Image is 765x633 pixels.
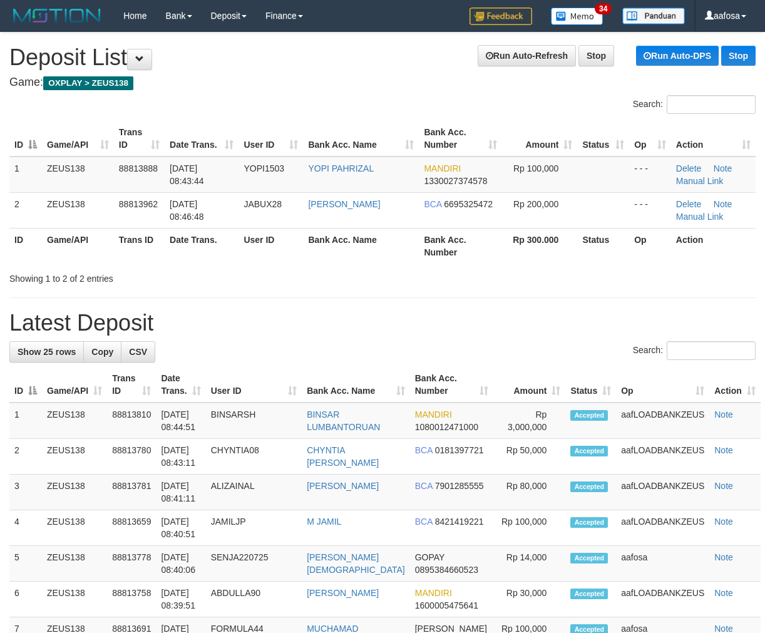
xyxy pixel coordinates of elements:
[244,163,284,173] span: YOPI1503
[9,546,42,582] td: 5
[714,199,732,209] a: Note
[478,45,576,66] a: Run Auto-Refresh
[493,546,566,582] td: Rp 14,000
[570,517,608,528] span: Accepted
[435,481,484,491] span: Copy 7901285555 to clipboard
[570,553,608,564] span: Accepted
[667,95,756,114] input: Search:
[714,481,733,491] a: Note
[206,475,302,510] td: ALIZAINAL
[493,475,566,510] td: Rp 80,000
[435,445,484,455] span: Copy 0181397721 to clipboard
[671,121,756,157] th: Action: activate to sort column ascending
[616,367,709,403] th: Op: activate to sort column ascending
[107,439,156,475] td: 88813780
[9,475,42,510] td: 3
[570,410,608,421] span: Accepted
[170,199,204,222] span: [DATE] 08:46:48
[9,311,756,336] h1: Latest Deposit
[244,199,282,209] span: JABUX28
[410,367,493,403] th: Bank Acc. Number: activate to sort column ascending
[714,409,733,419] a: Note
[206,439,302,475] td: CHYNTIA08
[721,46,756,66] a: Stop
[9,45,756,70] h1: Deposit List
[493,582,566,617] td: Rp 30,000
[633,95,756,114] label: Search:
[156,582,205,617] td: [DATE] 08:39:51
[42,403,107,439] td: ZEUS138
[9,121,42,157] th: ID: activate to sort column descending
[424,199,441,209] span: BCA
[302,367,410,403] th: Bank Acc. Name: activate to sort column ascending
[114,121,165,157] th: Trans ID: activate to sort column ascending
[577,228,629,264] th: Status
[107,367,156,403] th: Trans ID: activate to sort column ascending
[156,546,205,582] td: [DATE] 08:40:06
[9,367,42,403] th: ID: activate to sort column descending
[9,267,309,285] div: Showing 1 to 2 of 2 entries
[107,403,156,439] td: 88813810
[616,439,709,475] td: aafLOADBANKZEUS
[9,6,105,25] img: MOTION_logo.png
[633,341,756,360] label: Search:
[83,341,121,363] a: Copy
[629,228,671,264] th: Op
[415,481,433,491] span: BCA
[43,76,133,90] span: OXPLAY > ZEUS138
[107,510,156,546] td: 88813659
[307,552,405,575] a: [PERSON_NAME][DEMOGRAPHIC_DATA]
[444,199,493,209] span: Copy 6695325472 to clipboard
[415,565,478,575] span: Copy 0895384660523 to clipboard
[307,517,341,527] a: M JAMIL
[595,3,612,14] span: 34
[435,517,484,527] span: Copy 8421419221 to clipboard
[9,192,42,228] td: 2
[714,552,733,562] a: Note
[616,475,709,510] td: aafLOADBANKZEUS
[42,582,107,617] td: ZEUS138
[676,163,701,173] a: Delete
[629,121,671,157] th: Op: activate to sort column ascending
[714,163,732,173] a: Note
[415,409,452,419] span: MANDIRI
[676,199,701,209] a: Delete
[107,475,156,510] td: 88813781
[714,445,733,455] a: Note
[307,481,379,491] a: [PERSON_NAME]
[9,157,42,193] td: 1
[415,552,444,562] span: GOPAY
[156,510,205,546] td: [DATE] 08:40:51
[303,228,419,264] th: Bank Acc. Name
[308,199,380,209] a: [PERSON_NAME]
[239,121,303,157] th: User ID: activate to sort column ascending
[415,445,433,455] span: BCA
[129,347,147,357] span: CSV
[629,192,671,228] td: - - -
[308,163,374,173] a: YOPI PAHRIZAL
[239,228,303,264] th: User ID
[616,546,709,582] td: aafosa
[415,600,478,610] span: Copy 1600005475641 to clipboard
[676,176,724,186] a: Manual Link
[9,228,42,264] th: ID
[119,163,158,173] span: 88813888
[91,347,113,357] span: Copy
[119,199,158,209] span: 88813962
[165,121,239,157] th: Date Trans.: activate to sort column ascending
[709,367,761,403] th: Action: activate to sort column ascending
[493,367,566,403] th: Amount: activate to sort column ascending
[18,347,76,357] span: Show 25 rows
[42,546,107,582] td: ZEUS138
[565,367,616,403] th: Status: activate to sort column ascending
[121,341,155,363] a: CSV
[42,367,107,403] th: Game/API: activate to sort column ascending
[577,121,629,157] th: Status: activate to sort column ascending
[307,445,379,468] a: CHYNTIA [PERSON_NAME]
[303,121,419,157] th: Bank Acc. Name: activate to sort column ascending
[667,341,756,360] input: Search:
[156,439,205,475] td: [DATE] 08:43:11
[170,163,204,186] span: [DATE] 08:43:44
[622,8,685,24] img: panduan.png
[107,546,156,582] td: 88813778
